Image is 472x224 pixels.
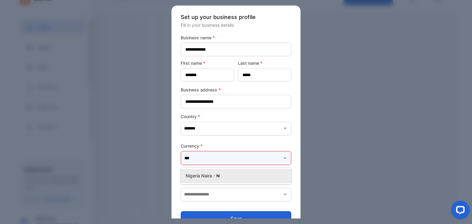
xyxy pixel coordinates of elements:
[181,143,291,149] label: Currency
[181,113,291,120] label: Country
[181,22,291,28] p: Fill in your business details
[238,60,291,66] label: Last name
[181,87,291,93] label: Business address
[181,34,291,41] label: Business name
[181,60,234,66] label: First name
[181,166,291,174] p: This field is required
[181,13,291,21] p: Set up your business profile
[446,198,472,224] iframe: LiveChat chat widget
[186,172,289,179] p: Nigeria Naira - ₦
